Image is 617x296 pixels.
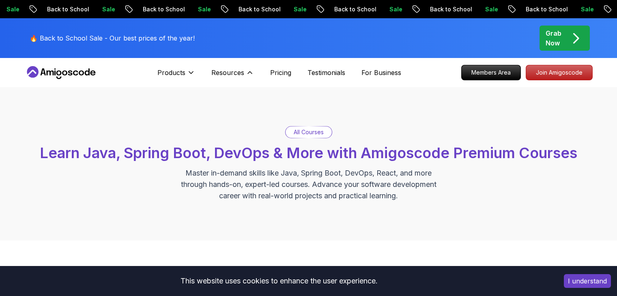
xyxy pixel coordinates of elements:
p: Back to School [518,5,573,13]
p: Sale [573,5,599,13]
a: Pricing [270,68,291,77]
a: For Business [361,68,401,77]
p: Sale [95,5,120,13]
p: Sale [382,5,408,13]
p: Master in-demand skills like Java, Spring Boot, DevOps, React, and more through hands-on, expert-... [172,167,445,202]
p: Products [157,68,185,77]
div: This website uses cookies to enhance the user experience. [6,272,552,290]
p: Grab Now [546,28,561,48]
a: Testimonials [307,68,345,77]
p: Back to School [39,5,95,13]
p: Sale [286,5,312,13]
p: Resources [211,68,244,77]
p: Back to School [422,5,477,13]
a: Members Area [461,65,521,80]
span: Learn Java, Spring Boot, DevOps & More with Amigoscode Premium Courses [40,144,577,162]
a: Join Amigoscode [526,65,593,80]
p: All Courses [294,128,324,136]
button: Resources [211,68,254,84]
p: Sale [477,5,503,13]
p: 🔥 Back to School Sale - Our best prices of the year! [30,33,195,43]
p: Back to School [327,5,382,13]
button: Products [157,68,195,84]
p: Back to School [135,5,190,13]
p: Back to School [231,5,286,13]
p: Sale [190,5,216,13]
button: Accept cookies [564,274,611,288]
